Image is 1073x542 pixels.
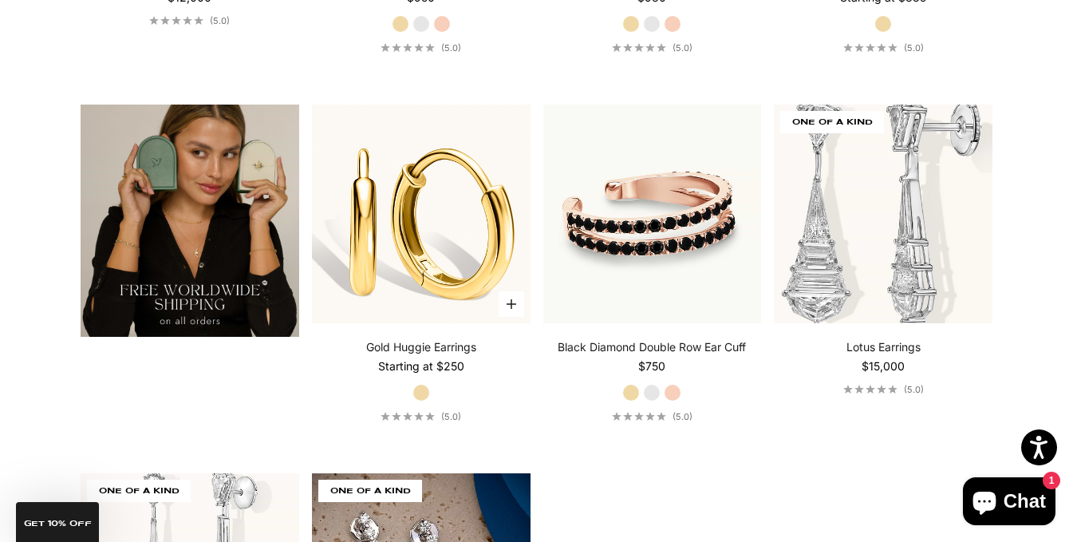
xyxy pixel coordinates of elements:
[843,385,897,394] div: 5.0 out of 5.0 stars
[543,105,762,323] img: #RoseGold
[378,358,464,374] sale-price: Starting at $250
[638,358,665,374] sale-price: $750
[843,384,924,395] a: 5.0 out of 5.0 stars(5.0)
[381,412,435,421] div: 5.0 out of 5.0 stars
[612,42,692,53] a: 5.0 out of 5.0 stars(5.0)
[862,358,905,374] sale-price: $15,000
[16,502,99,542] div: GET 10% Off
[612,43,666,52] div: 5.0 out of 5.0 stars
[612,412,666,421] div: 5.0 out of 5.0 stars
[904,42,924,53] span: (5.0)
[87,480,191,502] span: ONE OF A KIND
[312,105,531,323] img: #YellowGold
[846,339,921,355] a: Lotus Earrings
[780,111,884,133] span: ONE OF A KIND
[149,16,203,25] div: 5.0 out of 5.0 stars
[958,477,1060,529] inbox-online-store-chat: Shopify online store chat
[381,42,461,53] a: 5.0 out of 5.0 stars(5.0)
[673,42,692,53] span: (5.0)
[558,339,746,355] a: Black Diamond Double Row Ear Cuff
[366,339,476,355] a: Gold Huggie Earrings
[612,411,692,422] a: 5.0 out of 5.0 stars(5.0)
[441,42,461,53] span: (5.0)
[843,43,897,52] div: 5.0 out of 5.0 stars
[210,15,230,26] span: (5.0)
[843,42,924,53] a: 5.0 out of 5.0 stars(5.0)
[904,384,924,395] span: (5.0)
[381,411,461,422] a: 5.0 out of 5.0 stars(5.0)
[24,520,92,528] span: GET 10% Off
[149,15,230,26] a: 5.0 out of 5.0 stars(5.0)
[318,480,422,502] span: ONE OF A KIND
[774,105,992,323] img: Lotus Earrings
[673,411,692,422] span: (5.0)
[441,411,461,422] span: (5.0)
[381,43,435,52] div: 5.0 out of 5.0 stars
